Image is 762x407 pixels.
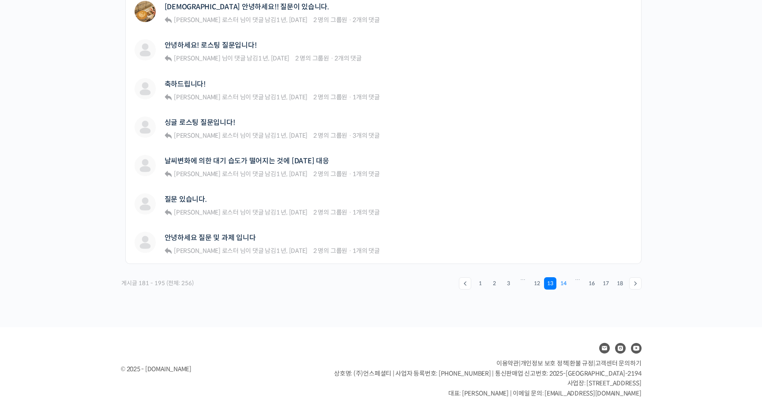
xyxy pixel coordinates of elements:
[629,277,642,290] a: →
[349,208,352,216] span: ·
[334,358,641,398] p: | | | 상호명: (주)언스페셜티 | 사업자 등록번호: [PHONE_NUMBER] | 통신판매업 신고번호: 2025-[GEOGRAPHIC_DATA]-2194 사업장: [ST...
[557,277,570,290] a: 14
[349,16,352,24] span: ·
[330,54,334,62] span: ·
[349,247,352,255] span: ·
[81,294,91,301] span: 대화
[28,293,33,300] span: 홈
[313,170,347,178] span: 2 명의 그룹원
[516,277,530,290] span: …
[173,54,221,62] a: [PERSON_NAME]
[174,170,239,178] span: [PERSON_NAME] 로스터
[174,208,239,216] span: [PERSON_NAME] 로스터
[614,277,626,290] a: 18
[173,16,239,24] a: [PERSON_NAME] 로스터
[174,93,239,101] span: [PERSON_NAME] 로스터
[353,93,380,101] span: 1개의 댓글
[349,93,352,101] span: ·
[353,16,380,24] span: 2개의 댓글
[595,359,642,367] span: 고객센터 문의하기
[313,132,347,139] span: 2 명의 그룹원
[496,359,519,367] a: 이용약관
[313,208,347,216] span: 2 명의 그룹원
[570,359,593,367] a: 환불 규정
[521,359,568,367] a: 개인정보 보호 정책
[165,41,257,49] a: 안녕하세요! 로스팅 질문입니다!
[173,132,239,139] a: [PERSON_NAME] 로스터
[173,54,289,62] span: 님이 댓글 남김
[173,93,239,101] a: [PERSON_NAME] 로스터
[313,93,347,101] span: 2 명의 그룹원
[173,170,239,178] a: [PERSON_NAME] 로스터
[114,280,169,302] a: 설정
[459,277,471,290] a: ←
[173,247,239,255] a: [PERSON_NAME] 로스터
[165,157,329,165] a: 날씨변화에 의한 대기 습도가 떨어지는 것에 [DATE] 대응
[165,234,256,242] a: 안녕하세요 질문 및 과제 입니다
[276,93,308,101] a: 1 년, [DATE]
[276,208,308,216] a: 1 년, [DATE]
[276,16,308,24] a: 1 년, [DATE]
[173,93,308,101] span: 님이 댓글 남김
[121,277,194,290] div: 게시글 181 - 195 (전체: 256)
[165,80,206,88] a: 축하드립니다!
[313,247,347,255] span: 2 명의 그룹원
[586,277,598,290] a: 16
[544,277,556,290] span: 13
[353,170,380,178] span: 1개의 댓글
[349,170,352,178] span: ·
[58,280,114,302] a: 대화
[3,280,58,302] a: 홈
[136,293,147,300] span: 설정
[173,170,308,178] span: 님이 댓글 남김
[173,247,308,255] span: 님이 댓글 남김
[474,277,487,290] a: 1
[173,132,308,139] span: 님이 댓글 남김
[173,208,308,216] span: 님이 댓글 남김
[276,170,308,178] a: 1 년, [DATE]
[353,132,380,139] span: 3개의 댓글
[174,16,239,24] span: [PERSON_NAME] 로스터
[353,208,380,216] span: 1개의 댓글
[173,208,239,216] a: [PERSON_NAME] 로스터
[276,132,308,139] a: 1 년, [DATE]
[531,277,543,290] a: 12
[258,54,289,62] a: 1 년, [DATE]
[503,277,515,290] a: 3
[165,195,207,203] a: 질문 있습니다.
[488,277,501,290] a: 2
[334,54,362,62] span: 2개의 댓글
[349,132,352,139] span: ·
[165,3,329,11] a: [DEMOGRAPHIC_DATA] 안녕하세요!! 질문이 있습니다.
[571,277,585,290] span: …
[600,277,612,290] a: 17
[174,132,239,139] span: [PERSON_NAME] 로스터
[174,54,221,62] span: [PERSON_NAME]
[276,247,308,255] a: 1 년, [DATE]
[173,16,308,24] span: 님이 댓글 남김
[174,247,239,255] span: [PERSON_NAME] 로스터
[313,16,347,24] span: 2 명의 그룹원
[165,118,235,127] a: 싱글 로스팅 질문입니다!
[295,54,329,62] span: 2 명의 그룹원
[353,247,380,255] span: 1개의 댓글
[121,363,312,375] div: © 2025 - [DOMAIN_NAME]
